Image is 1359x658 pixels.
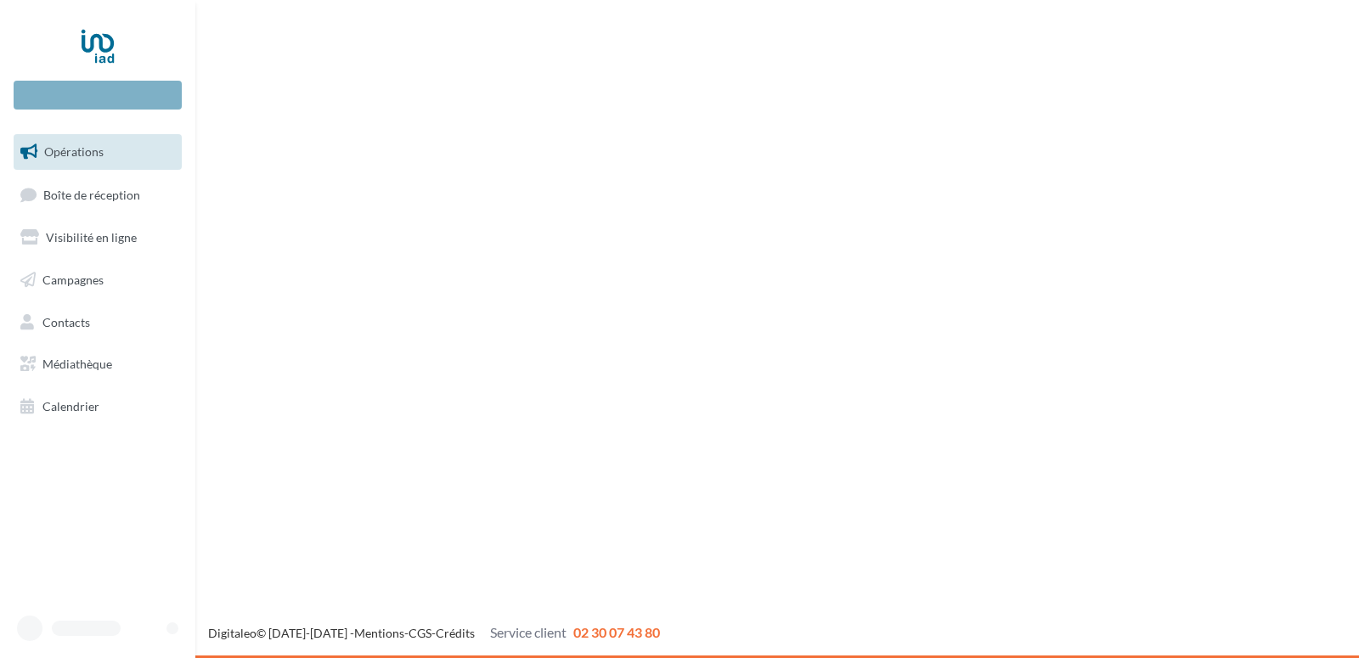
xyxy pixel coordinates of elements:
[43,187,140,201] span: Boîte de réception
[208,626,257,640] a: Digitaleo
[208,626,660,640] span: © [DATE]-[DATE] - - -
[573,624,660,640] span: 02 30 07 43 80
[42,357,112,371] span: Médiathèque
[46,230,137,245] span: Visibilité en ligne
[44,144,104,159] span: Opérations
[10,305,185,340] a: Contacts
[42,399,99,413] span: Calendrier
[490,624,567,640] span: Service client
[436,626,475,640] a: Crédits
[42,273,104,287] span: Campagnes
[10,262,185,298] a: Campagnes
[10,177,185,213] a: Boîte de réception
[14,81,182,110] div: Nouvelle campagne
[409,626,431,640] a: CGS
[10,220,185,256] a: Visibilité en ligne
[354,626,404,640] a: Mentions
[10,134,185,170] a: Opérations
[42,314,90,329] span: Contacts
[10,346,185,382] a: Médiathèque
[10,389,185,425] a: Calendrier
